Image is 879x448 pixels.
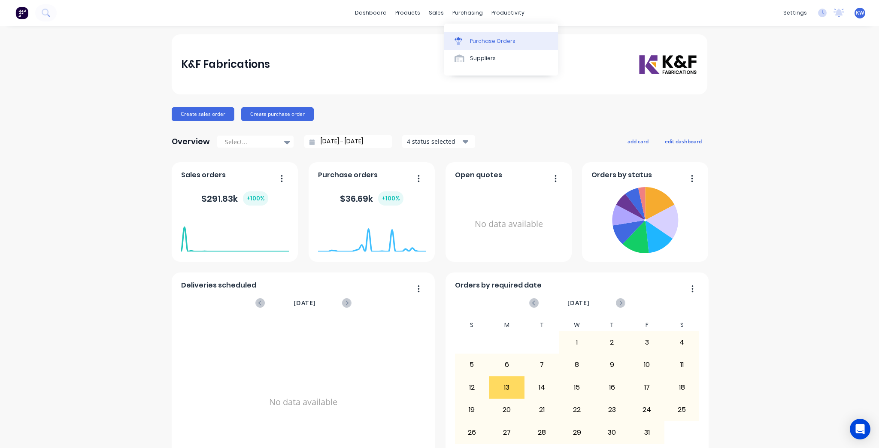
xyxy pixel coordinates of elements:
[567,298,590,308] span: [DATE]
[525,399,559,421] div: 21
[243,191,268,206] div: + 100 %
[629,319,664,331] div: F
[489,319,524,331] div: M
[665,377,699,398] div: 18
[630,377,664,398] div: 17
[470,37,515,45] div: Purchase Orders
[172,133,210,150] div: Overview
[340,191,403,206] div: $ 36.69k
[659,136,707,147] button: edit dashboard
[524,319,560,331] div: T
[424,6,448,19] div: sales
[560,354,594,375] div: 8
[172,107,234,121] button: Create sales order
[455,354,489,375] div: 5
[779,6,811,19] div: settings
[560,377,594,398] div: 15
[378,191,403,206] div: + 100 %
[448,6,487,19] div: purchasing
[490,354,524,375] div: 6
[559,319,594,331] div: W
[470,54,496,62] div: Suppliers
[595,399,629,421] div: 23
[560,421,594,443] div: 29
[455,377,489,398] div: 12
[487,6,529,19] div: productivity
[455,399,489,421] div: 19
[622,136,654,147] button: add card
[595,421,629,443] div: 30
[15,6,28,19] img: Factory
[402,135,475,148] button: 4 status selected
[630,399,664,421] div: 24
[665,354,699,375] div: 11
[391,6,424,19] div: products
[630,354,664,375] div: 10
[638,54,698,75] img: K&F Fabrications
[455,280,542,291] span: Orders by required date
[630,332,664,353] div: 3
[595,354,629,375] div: 9
[407,137,461,146] div: 4 status selected
[444,50,558,67] a: Suppliers
[856,9,864,17] span: KW
[201,191,268,206] div: $ 291.83k
[560,399,594,421] div: 22
[294,298,316,308] span: [DATE]
[594,319,630,331] div: T
[595,377,629,398] div: 16
[630,421,664,443] div: 31
[490,399,524,421] div: 20
[664,319,700,331] div: S
[665,399,699,421] div: 25
[595,332,629,353] div: 2
[455,184,563,265] div: No data available
[525,421,559,443] div: 28
[181,56,270,73] div: K&F Fabrications
[351,6,391,19] a: dashboard
[241,107,314,121] button: Create purchase order
[850,419,870,439] div: Open Intercom Messenger
[525,377,559,398] div: 14
[455,170,502,180] span: Open quotes
[560,332,594,353] div: 1
[455,319,490,331] div: S
[318,170,378,180] span: Purchase orders
[181,170,226,180] span: Sales orders
[444,32,558,49] a: Purchase Orders
[455,421,489,443] div: 26
[525,354,559,375] div: 7
[665,332,699,353] div: 4
[490,377,524,398] div: 13
[490,421,524,443] div: 27
[591,170,652,180] span: Orders by status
